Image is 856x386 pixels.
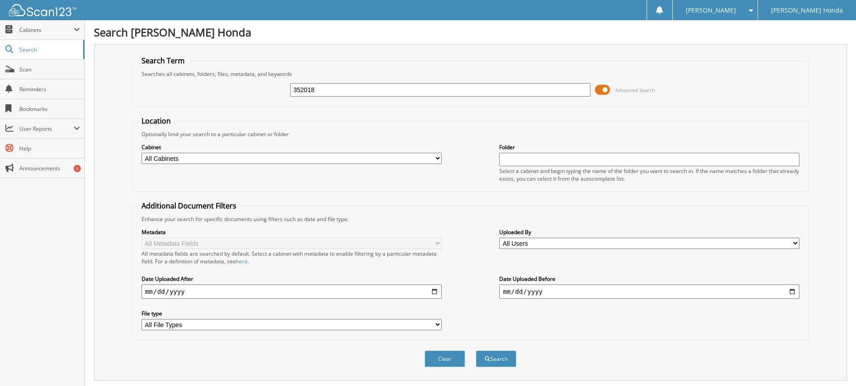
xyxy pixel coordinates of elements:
img: scan123-logo-white.svg [9,4,76,16]
a: here [236,257,248,265]
span: Bookmarks [19,105,80,113]
label: Date Uploaded Before [499,275,799,283]
label: Cabinet [142,143,442,151]
div: Optionally limit your search to a particular cabinet or folder [137,130,804,138]
input: start [142,284,442,299]
span: Reminders [19,85,80,93]
span: Scan [19,66,80,73]
div: Select a cabinet and begin typing the name of the folder you want to search in. If the name match... [499,167,799,182]
span: [PERSON_NAME] [686,8,736,13]
div: 5 [74,165,81,172]
span: Search [19,46,79,53]
span: Help [19,145,80,152]
div: Searches all cabinets, folders, files, metadata, and keywords [137,70,804,78]
input: end [499,284,799,299]
h1: Search [PERSON_NAME] Honda [94,25,847,40]
label: Date Uploaded After [142,275,442,283]
span: [PERSON_NAME] Honda [771,8,843,13]
legend: Search Term [137,56,189,66]
legend: Additional Document Filters [137,201,241,211]
label: Uploaded By [499,228,799,236]
span: User Reports [19,125,74,133]
span: Advanced Search [615,87,655,93]
div: Enhance your search for specific documents using filters such as date and file type. [137,215,804,223]
span: Announcements [19,164,80,172]
label: Metadata [142,228,442,236]
div: All metadata fields are searched by default. Select a cabinet with metadata to enable filtering b... [142,250,442,265]
span: Cabinets [19,26,74,34]
label: Folder [499,143,799,151]
label: File type [142,310,442,317]
legend: Location [137,116,175,126]
button: Clear [425,351,465,367]
button: Search [476,351,516,367]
